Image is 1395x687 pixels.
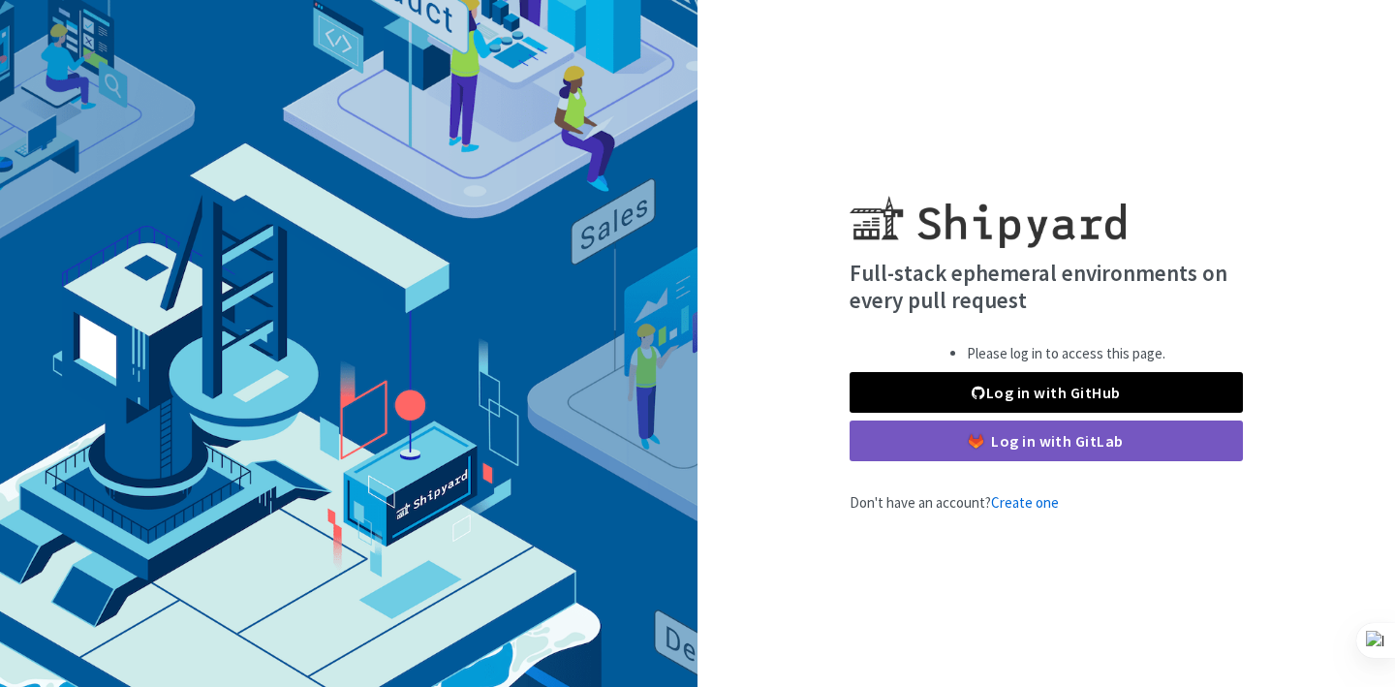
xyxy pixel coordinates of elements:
[967,343,1165,365] li: Please log in to access this page.
[850,172,1126,248] img: Shipyard logo
[850,421,1243,461] a: Log in with GitLab
[850,493,1059,512] span: Don't have an account?
[850,372,1243,413] a: Log in with GitHub
[969,434,983,449] img: gitlab-color.svg
[991,493,1059,512] a: Create one
[850,260,1243,313] h4: Full-stack ephemeral environments on every pull request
